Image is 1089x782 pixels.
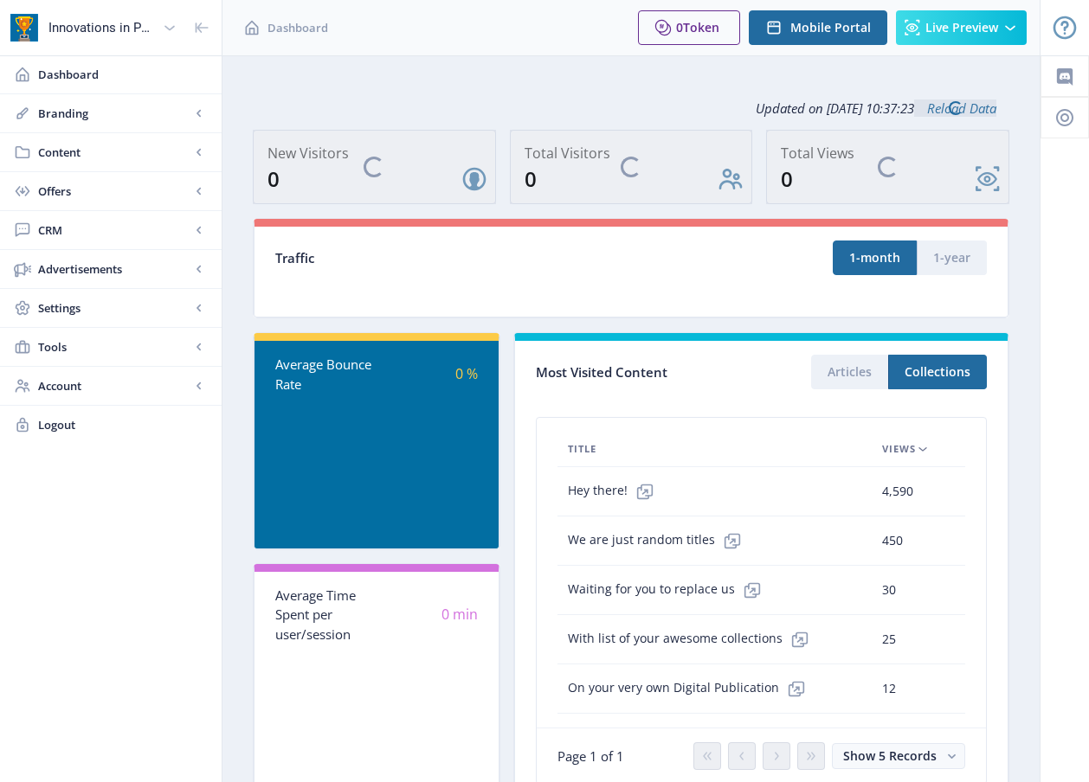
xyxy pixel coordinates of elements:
[683,19,719,35] span: Token
[568,671,814,706] span: On your very own Digital Publication
[275,355,377,394] div: Average Bounce Rate
[377,605,478,625] div: 0 min
[568,474,662,509] span: Hey there!
[253,87,1009,130] div: Updated on [DATE] 10:37:23
[638,10,740,45] button: 0Token
[882,629,896,650] span: 25
[267,19,328,36] span: Dashboard
[882,530,903,551] span: 450
[882,678,896,699] span: 12
[833,240,917,275] button: 1-month
[275,248,631,268] div: Traffic
[811,355,888,389] button: Articles
[38,299,190,317] span: Settings
[38,221,190,239] span: CRM
[557,747,624,765] span: Page 1 of 1
[38,144,190,161] span: Content
[38,416,208,433] span: Logout
[925,21,998,35] span: Live Preview
[38,338,190,356] span: Tools
[568,439,596,459] span: Title
[275,586,377,644] div: Average Time Spent per user/session
[790,21,871,35] span: Mobile Portal
[48,9,156,47] div: Innovations in Pharmaceutical Technology (IPT)
[568,622,817,657] span: With list of your awesome collections
[882,439,916,459] span: Views
[38,66,208,83] span: Dashboard
[749,10,887,45] button: Mobile Portal
[914,99,996,117] a: Reload Data
[568,523,750,558] span: We are just random titles
[38,260,190,278] span: Advertisements
[917,240,987,275] button: 1-year
[536,359,761,386] div: Most Visited Content
[832,743,965,769] button: Show 5 Records
[38,377,190,394] span: Account
[843,747,937,764] span: Show 5 Records
[882,481,913,502] span: 4,590
[896,10,1027,45] button: Live Preview
[888,355,987,389] button: Collections
[882,580,896,600] span: 30
[38,183,190,200] span: Offers
[10,14,38,42] img: app-icon.png
[568,573,770,607] span: Waiting for you to replace us
[38,105,190,122] span: Branding
[455,364,478,383] span: 0 %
